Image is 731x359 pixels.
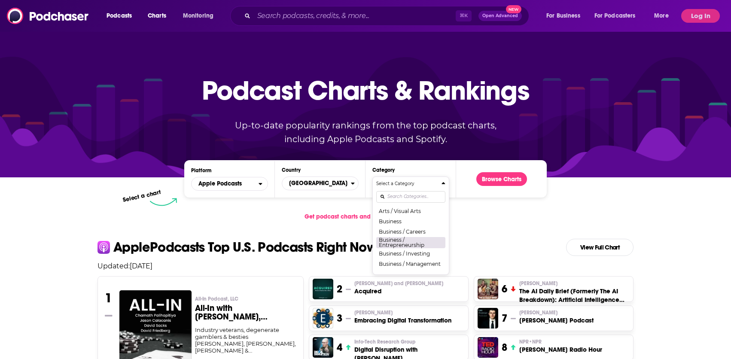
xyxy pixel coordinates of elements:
[376,269,445,279] button: Business / Marketing
[97,241,110,253] img: apple Icon
[202,62,530,118] p: Podcast Charts & Rankings
[354,338,416,345] span: Info-Tech Research Group
[305,213,417,220] span: Get podcast charts and rankings via API
[354,316,451,325] h3: Embracing Digital Transformation
[376,226,445,237] button: Business / Careers
[376,248,445,259] button: Business / Investing
[372,176,449,275] button: Categories
[198,181,242,187] span: Apple Podcasts
[478,279,498,299] img: The AI Daily Brief (Formerly The AI Breakdown): Artificial Intelligence News and Analysis
[354,338,465,345] p: Info-Tech Research Group
[354,309,451,316] p: Dr. Darren Pulsipher
[519,280,557,287] span: [PERSON_NAME]
[376,237,445,248] button: Business / Entrepreneurship
[298,206,433,227] a: Get podcast charts and rankings via API
[376,259,445,269] button: Business / Management
[354,309,451,325] a: [PERSON_NAME]Embracing Digital Transformation
[648,9,679,23] button: open menu
[502,283,507,295] h3: 6
[589,9,648,23] button: open menu
[519,338,602,354] a: NPR•NPR[PERSON_NAME] Radio Hour
[122,189,161,204] p: Select a chart
[540,9,591,23] button: open menu
[519,309,594,325] a: [PERSON_NAME][PERSON_NAME] Podcast
[91,262,640,270] p: Updated: [DATE]
[107,10,132,22] span: Podcasts
[519,338,602,345] p: NPR • NPR
[195,295,297,302] p: All-In Podcast, LLC
[502,341,507,354] h3: 8
[313,279,333,299] img: Acquired
[594,10,636,22] span: For Podcasters
[183,10,213,22] span: Monitoring
[337,283,342,295] h3: 2
[376,182,438,186] h4: Select a Category
[506,5,521,13] span: New
[218,119,513,146] p: Up-to-date popularity rankings from the top podcast charts, including Apple Podcasts and Spotify.
[519,309,557,316] span: [PERSON_NAME]
[354,287,443,295] h3: Acquired
[478,337,498,358] img: TED Radio Hour
[519,280,630,287] p: Nathaniel Whittemore
[546,10,580,22] span: For Business
[476,172,527,186] button: Browse Charts
[376,216,445,226] button: Business
[313,337,333,358] img: Digital Disruption with Geoff Nielson
[681,9,720,23] button: Log In
[191,177,268,191] h2: Platforms
[354,309,393,316] span: [PERSON_NAME]
[376,206,445,216] button: Arts / Visual Arts
[354,280,443,287] span: [PERSON_NAME] and [PERSON_NAME]
[7,8,89,24] img: Podchaser - Follow, Share and Rate Podcasts
[478,11,522,21] button: Open AdvancedNew
[282,176,351,191] span: [GEOGRAPHIC_DATA]
[519,280,630,304] a: [PERSON_NAME]The AI Daily Brief (Formerly The AI Breakdown): Artificial Intelligence News and Ana...
[519,345,602,354] h3: [PERSON_NAME] Radio Hour
[456,10,472,21] span: ⌘ K
[654,10,669,22] span: More
[354,280,443,287] p: Ben Gilbert and David Rosenthal
[313,308,333,329] img: Embracing Digital Transformation
[337,312,342,325] h3: 3
[191,177,268,191] button: open menu
[478,308,498,329] img: Lex Fridman Podcast
[195,295,238,302] span: All-In Podcast, LLC
[195,326,297,354] div: Industry veterans, degenerate gamblers & besties [PERSON_NAME], [PERSON_NAME], [PERSON_NAME] & [P...
[354,280,443,295] a: [PERSON_NAME] and [PERSON_NAME]Acquired
[195,295,297,326] a: All-In Podcast, LLCAll-In with [PERSON_NAME], [PERSON_NAME] & [PERSON_NAME]
[238,6,537,26] div: Search podcasts, credits, & more...
[502,312,507,325] h3: 7
[150,198,177,206] img: select arrow
[101,9,143,23] button: open menu
[113,240,377,254] p: Apple Podcasts Top U.S. Podcasts Right Now
[566,239,634,256] a: View Full Chart
[337,341,342,354] h3: 4
[142,9,171,23] a: Charts
[254,9,456,23] input: Search podcasts, credits, & more...
[148,10,166,22] span: Charts
[529,339,542,345] span: • NPR
[195,304,297,321] h3: All-In with [PERSON_NAME], [PERSON_NAME] & [PERSON_NAME]
[177,9,225,23] button: open menu
[519,309,594,316] p: Lex Fridman
[519,316,594,325] h3: [PERSON_NAME] Podcast
[519,338,542,345] span: NPR
[482,14,518,18] span: Open Advanced
[519,287,630,304] h3: The AI Daily Brief (Formerly The AI Breakdown): Artificial Intelligence News and Analysis
[376,191,445,203] input: Search Categories...
[105,290,112,306] h3: 1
